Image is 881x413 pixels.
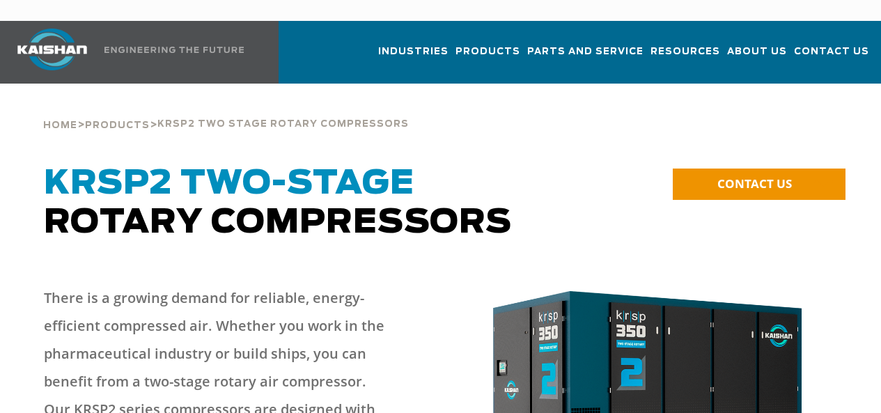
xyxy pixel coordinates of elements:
a: CONTACT US [673,169,845,200]
span: Home [43,121,77,130]
span: Products [85,121,150,130]
a: Contact Us [794,33,869,81]
a: Home [43,118,77,131]
span: About Us [727,44,787,60]
span: KRSP2 Two-Stage [44,167,414,201]
a: Parts and Service [527,33,644,81]
img: Engineering the future [104,47,244,53]
span: Rotary Compressors [44,167,512,240]
span: Products [455,44,520,60]
a: About Us [727,33,787,81]
span: Industries [378,44,449,60]
span: krsp2 two stage rotary compressors [157,120,409,129]
span: Parts and Service [527,44,644,60]
span: CONTACT US [717,176,792,192]
a: Products [85,118,150,131]
a: Products [455,33,520,81]
a: Industries [378,33,449,81]
span: Contact Us [794,44,869,60]
div: > > [43,84,409,137]
span: Resources [650,44,720,60]
a: Resources [650,33,720,81]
